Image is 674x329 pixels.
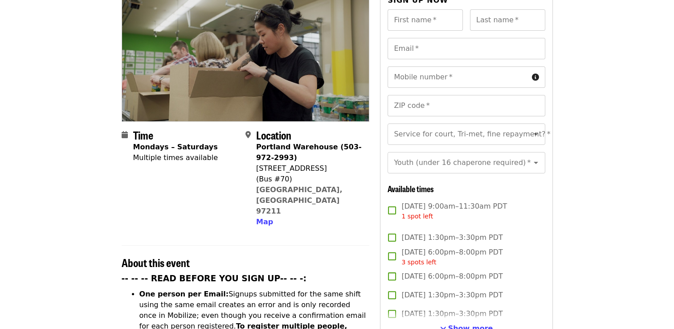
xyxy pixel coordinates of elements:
span: [DATE] 6:00pm–8:00pm PDT [401,271,502,282]
span: 1 spot left [401,213,433,220]
span: 3 spots left [401,259,436,266]
i: circle-info icon [532,73,539,82]
strong: One person per Email: [139,290,229,298]
strong: Mondays – Saturdays [133,143,218,151]
a: [GEOGRAPHIC_DATA], [GEOGRAPHIC_DATA] 97211 [256,185,343,215]
button: Open [530,156,542,169]
input: First name [388,9,463,31]
i: calendar icon [122,131,128,139]
i: map-marker-alt icon [245,131,251,139]
span: Location [256,127,291,143]
input: Email [388,38,545,59]
span: [DATE] 9:00am–11:30am PDT [401,201,507,221]
div: Multiple times available [133,152,218,163]
span: Available times [388,183,434,194]
span: [DATE] 6:00pm–8:00pm PDT [401,247,502,267]
span: Map [256,218,273,226]
div: [STREET_ADDRESS] [256,163,362,174]
strong: -- -- -- READ BEFORE YOU SIGN UP-- -- -: [122,274,307,283]
div: (Bus #70) [256,174,362,185]
button: Open [530,128,542,140]
span: [DATE] 1:30pm–3:30pm PDT [401,232,502,243]
input: ZIP code [388,95,545,116]
button: Map [256,217,273,227]
span: [DATE] 1:30pm–3:30pm PDT [401,308,502,319]
strong: Portland Warehouse (503-972-2993) [256,143,362,162]
input: Mobile number [388,66,528,88]
span: Time [133,127,153,143]
span: About this event [122,255,190,270]
span: [DATE] 1:30pm–3:30pm PDT [401,290,502,300]
input: Last name [470,9,545,31]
